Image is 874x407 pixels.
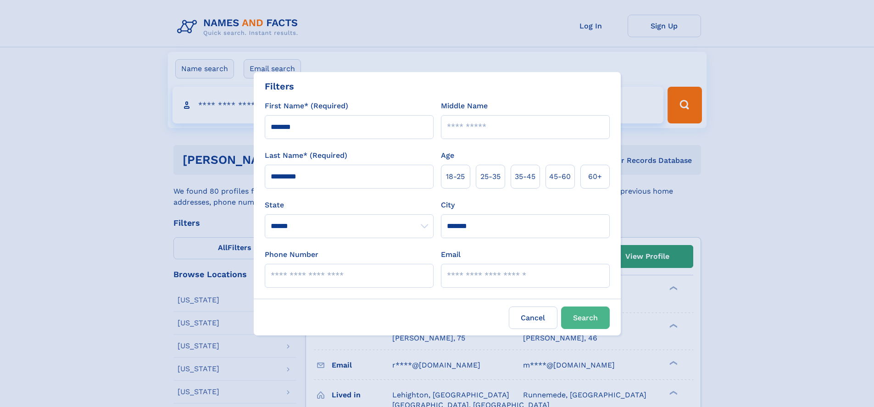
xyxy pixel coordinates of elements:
label: First Name* (Required) [265,100,348,112]
label: Age [441,150,454,161]
button: Search [561,307,610,329]
label: Middle Name [441,100,488,112]
div: Filters [265,79,294,93]
span: 60+ [588,171,602,182]
span: 18‑25 [446,171,465,182]
span: 45‑60 [549,171,571,182]
span: 25‑35 [480,171,501,182]
label: Email [441,249,461,260]
label: Phone Number [265,249,318,260]
label: Last Name* (Required) [265,150,347,161]
label: State [265,200,434,211]
label: Cancel [509,307,557,329]
label: City [441,200,455,211]
span: 35‑45 [515,171,535,182]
